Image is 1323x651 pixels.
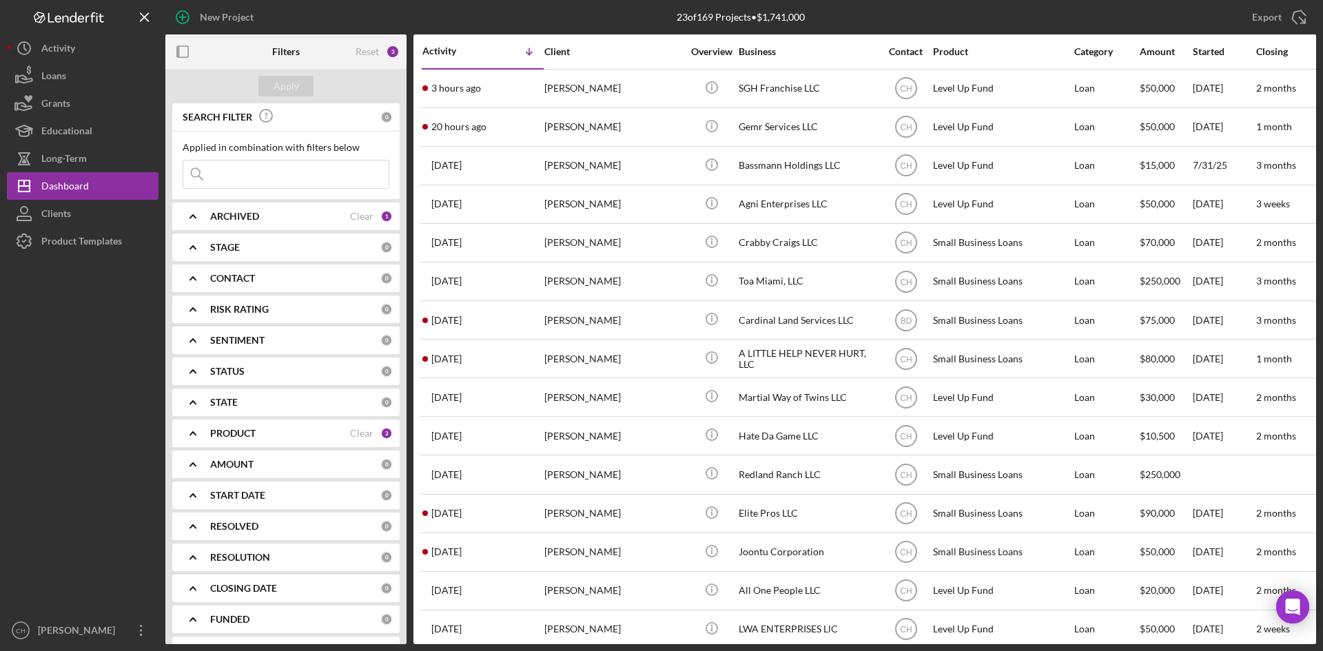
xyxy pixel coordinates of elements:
[274,76,299,96] div: Apply
[544,147,682,184] div: [PERSON_NAME]
[544,417,682,454] div: [PERSON_NAME]
[1193,340,1255,377] div: [DATE]
[380,613,393,626] div: 0
[431,237,462,248] time: 2025-08-10 11:35
[350,211,373,222] div: Clear
[7,90,158,117] a: Grants
[210,304,269,315] b: RISK RATING
[933,495,1071,532] div: Small Business Loans
[933,186,1071,223] div: Level Up Fund
[933,263,1071,300] div: Small Business Loans
[739,302,876,338] div: Cardinal Land Services LLC
[544,340,682,377] div: [PERSON_NAME]
[210,211,259,222] b: ARCHIVED
[1074,302,1138,338] div: Loan
[933,70,1071,107] div: Level Up Fund
[544,611,682,648] div: [PERSON_NAME]
[431,315,462,326] time: 2025-08-09 14:46
[1140,611,1191,648] div: $50,000
[431,353,462,364] time: 2025-08-06 20:25
[1193,379,1255,415] div: [DATE]
[431,83,481,94] time: 2025-08-14 15:15
[210,583,277,594] b: CLOSING DATE
[431,431,462,442] time: 2025-08-01 12:52
[900,123,912,132] text: CH
[1074,534,1138,570] div: Loan
[422,45,483,56] div: Activity
[544,302,682,338] div: [PERSON_NAME]
[1193,70,1255,107] div: [DATE]
[7,34,158,62] button: Activity
[1074,225,1138,261] div: Loan
[1193,109,1255,145] div: [DATE]
[431,508,462,519] time: 2025-07-30 17:03
[739,46,876,57] div: Business
[739,379,876,415] div: Martial Way of Twins LLC
[544,572,682,609] div: [PERSON_NAME]
[1074,495,1138,532] div: Loan
[1074,379,1138,415] div: Loan
[386,45,400,59] div: 3
[1193,572,1255,609] div: [DATE]
[1140,302,1191,338] div: $75,000
[1074,186,1138,223] div: Loan
[544,263,682,300] div: [PERSON_NAME]
[1256,159,1296,171] time: 3 months
[210,366,245,377] b: STATUS
[431,276,462,287] time: 2025-08-09 22:54
[1252,3,1282,31] div: Export
[739,495,876,532] div: Elite Pros LLC
[933,147,1071,184] div: Level Up Fund
[41,62,66,93] div: Loans
[933,46,1071,57] div: Product
[7,617,158,644] button: CH[PERSON_NAME]
[900,354,912,364] text: CH
[900,200,912,209] text: CH
[933,379,1071,415] div: Level Up Fund
[900,84,912,94] text: CH
[210,273,255,284] b: CONTACT
[1140,534,1191,570] div: $50,000
[380,396,393,409] div: 0
[739,340,876,377] div: A LITTLE HELP NEVER HURT, LLC
[1276,590,1309,623] div: Open Intercom Messenger
[544,379,682,415] div: [PERSON_NAME]
[900,238,912,248] text: CH
[1074,70,1138,107] div: Loan
[1140,263,1191,300] div: $250,000
[1074,611,1138,648] div: Loan
[900,277,912,287] text: CH
[1140,186,1191,223] div: $50,000
[41,145,87,176] div: Long-Term
[900,625,912,634] text: CH
[1193,186,1255,223] div: [DATE]
[933,340,1071,377] div: Small Business Loans
[1193,46,1255,57] div: Started
[900,393,912,402] text: CH
[933,534,1071,570] div: Small Business Loans
[431,198,462,209] time: 2025-08-12 22:40
[7,62,158,90] button: Loans
[200,3,254,31] div: New Project
[739,456,876,493] div: Redland Ranch LLC
[1256,584,1296,596] time: 2 months
[1256,546,1296,557] time: 2 months
[380,241,393,254] div: 0
[544,186,682,223] div: [PERSON_NAME]
[1074,46,1138,57] div: Category
[431,623,462,634] time: 2025-07-17 19:03
[1074,572,1138,609] div: Loan
[7,145,158,172] button: Long-Term
[933,417,1071,454] div: Level Up Fund
[1140,417,1191,454] div: $10,500
[356,46,379,57] div: Reset
[41,90,70,121] div: Grants
[1256,121,1292,132] time: 1 month
[1074,456,1138,493] div: Loan
[1074,147,1138,184] div: Loan
[1193,263,1255,300] div: [DATE]
[1074,417,1138,454] div: Loan
[1256,430,1296,442] time: 2 months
